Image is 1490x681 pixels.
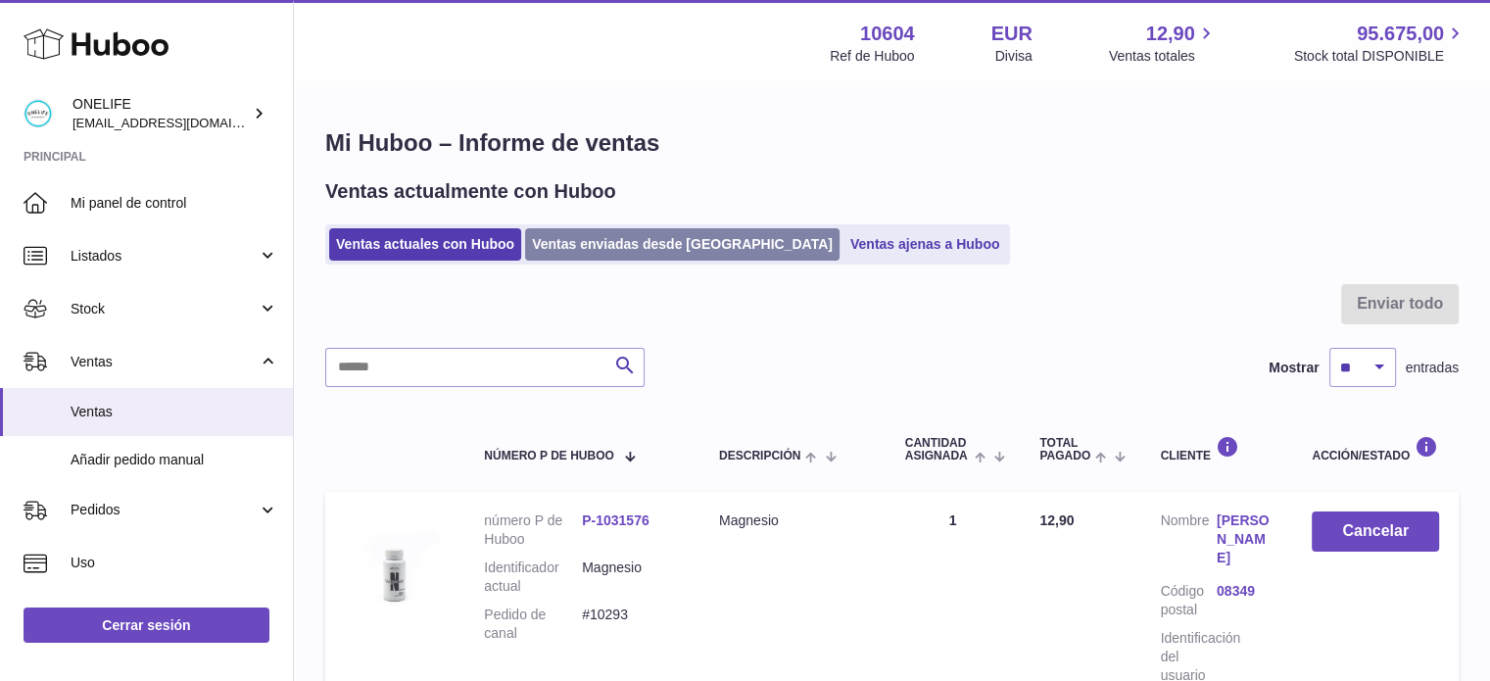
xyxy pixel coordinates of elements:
[24,99,53,128] img: internalAdmin-10604@internal.huboo.com
[1312,436,1439,462] div: Acción/Estado
[325,178,616,205] h2: Ventas actualmente con Huboo
[582,512,649,528] a: P-1031576
[1406,359,1459,377] span: entradas
[1312,511,1439,552] button: Cancelar
[484,559,582,596] dt: Identificador actual
[71,353,258,371] span: Ventas
[72,95,249,132] div: ONELIFE
[995,47,1033,66] div: Divisa
[1109,47,1218,66] span: Ventas totales
[1294,47,1466,66] span: Stock total DISPONIBLE
[1160,582,1216,619] dt: Código postal
[860,21,915,47] strong: 10604
[843,228,1007,261] a: Ventas ajenas a Huboo
[329,228,521,261] a: Ventas actuales con Huboo
[1294,21,1466,66] a: 95.675,00 Stock total DISPONIBLE
[1357,21,1444,47] span: 95.675,00
[582,559,680,596] dd: Magnesio
[1146,21,1195,47] span: 12,90
[71,501,258,519] span: Pedidos
[1039,512,1074,528] span: 12,90
[325,127,1459,159] h1: Mi Huboo – Informe de ventas
[1269,359,1319,377] label: Mostrar
[1160,436,1273,462] div: Cliente
[1217,582,1273,601] a: 08349
[719,511,866,530] div: Magnesio
[1160,511,1216,572] dt: Nombre
[1217,511,1273,567] a: [PERSON_NAME]
[484,511,582,549] dt: número P de Huboo
[345,511,443,642] img: 1739189805.jpg
[71,247,258,266] span: Listados
[719,450,800,462] span: Descripción
[71,403,278,421] span: Ventas
[484,606,582,643] dt: Pedido de canal
[525,228,840,261] a: Ventas enviadas desde [GEOGRAPHIC_DATA]
[1109,21,1218,66] a: 12,90 Ventas totales
[991,21,1033,47] strong: EUR
[484,450,613,462] span: número P de Huboo
[1039,437,1090,462] span: Total pagado
[24,608,269,643] a: Cerrar sesión
[71,554,278,572] span: Uso
[71,194,278,213] span: Mi panel de control
[71,300,258,318] span: Stock
[905,437,970,462] span: Cantidad ASIGNADA
[830,47,914,66] div: Ref de Huboo
[71,451,278,469] span: Añadir pedido manual
[582,606,680,643] dd: #10293
[72,115,288,130] span: [EMAIL_ADDRESS][DOMAIN_NAME]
